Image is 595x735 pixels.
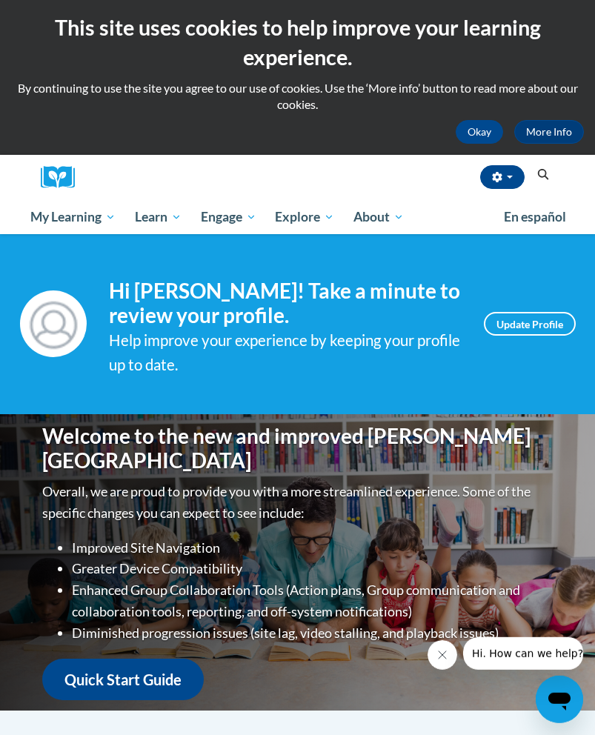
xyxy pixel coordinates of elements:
a: Cox Campus [41,166,85,189]
li: Enhanced Group Collaboration Tools (Action plans, Group communication and collaboration tools, re... [72,579,554,622]
li: Improved Site Navigation [72,537,554,559]
h1: Welcome to the new and improved [PERSON_NAME][GEOGRAPHIC_DATA] [42,424,554,473]
a: Update Profile [484,312,576,336]
iframe: Message from company [463,637,583,670]
span: En español [504,209,566,225]
span: Engage [201,208,256,226]
a: My Learning [21,200,126,234]
a: Explore [265,200,344,234]
span: My Learning [30,208,116,226]
a: Learn [125,200,191,234]
h2: This site uses cookies to help improve your learning experience. [11,13,584,73]
a: More Info [514,120,584,144]
a: About [344,200,413,234]
img: Profile Image [20,290,87,357]
div: Main menu [20,200,576,234]
li: Greater Device Compatibility [72,558,554,579]
div: Help improve your experience by keeping your profile up to date. [109,328,462,377]
span: Learn [135,208,182,226]
button: Okay [456,120,503,144]
a: Quick Start Guide [42,659,204,701]
iframe: Button to launch messaging window [536,676,583,723]
a: En español [494,202,576,233]
span: Explore [275,208,334,226]
button: Search [532,166,554,184]
span: About [353,208,404,226]
a: Engage [191,200,266,234]
p: By continuing to use the site you agree to our use of cookies. Use the ‘More info’ button to read... [11,80,584,113]
li: Diminished progression issues (site lag, video stalling, and playback issues) [72,622,554,644]
iframe: Close message [428,640,457,670]
h4: Hi [PERSON_NAME]! Take a minute to review your profile. [109,279,462,328]
button: Account Settings [480,165,525,189]
img: Logo brand [41,166,85,189]
p: Overall, we are proud to provide you with a more streamlined experience. Some of the specific cha... [42,481,554,524]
